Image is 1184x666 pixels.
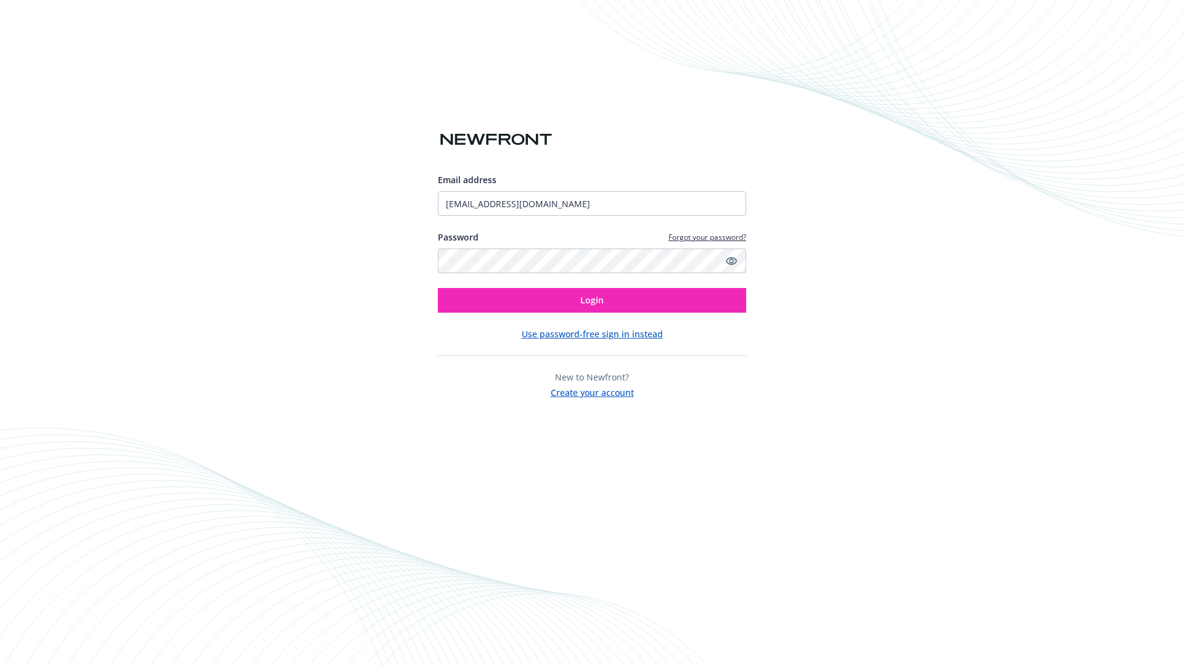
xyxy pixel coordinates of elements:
[668,232,746,242] a: Forgot your password?
[438,231,479,244] label: Password
[724,253,739,268] a: Show password
[438,191,746,216] input: Enter your email
[522,327,663,340] button: Use password-free sign in instead
[438,249,746,273] input: Enter your password
[555,371,629,383] span: New to Newfront?
[551,384,634,399] button: Create your account
[580,294,604,306] span: Login
[438,288,746,313] button: Login
[438,174,496,186] span: Email address
[438,129,554,150] img: Newfront logo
